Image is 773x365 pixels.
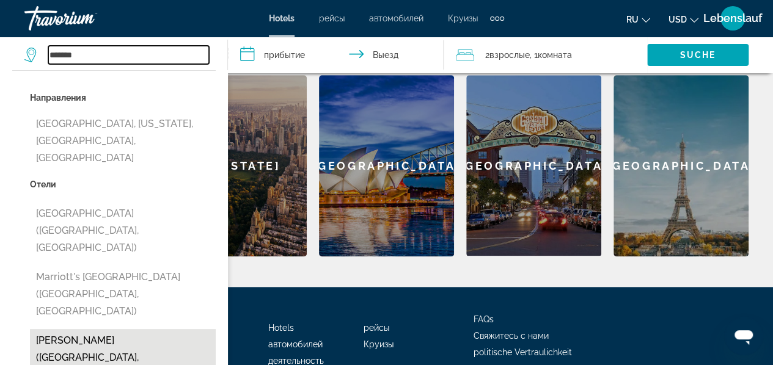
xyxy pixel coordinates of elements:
[717,5,749,31] button: Benutzermenü
[485,50,489,60] font: 2
[466,75,601,256] div: [GEOGRAPHIC_DATA]
[268,339,323,349] a: автомобилей
[30,89,216,106] p: Направления
[669,15,687,24] font: USD
[489,50,530,60] font: Взрослые
[530,50,538,60] font: , 1
[319,13,345,23] a: рейсы
[703,12,762,24] font: Lebenslauf
[30,266,216,323] button: Marriott's [GEOGRAPHIC_DATA] ([GEOGRAPHIC_DATA], [GEOGRAPHIC_DATA])
[444,37,647,73] button: Reisende: 2 Erwachsene, 0 Kinder
[680,50,716,60] font: Suche
[30,176,216,193] p: Отели
[474,314,494,324] a: FAQs
[319,75,454,256] a: [GEOGRAPHIC_DATA]
[228,37,444,73] button: Check-in- und Check-out-Daten
[614,75,749,256] a: [GEOGRAPHIC_DATA]
[647,44,749,66] button: Suche
[669,10,698,28] button: Währung ändern
[30,112,216,170] button: [GEOGRAPHIC_DATA], [US_STATE], [GEOGRAPHIC_DATA], [GEOGRAPHIC_DATA]
[364,323,389,333] a: рейсы
[448,13,478,23] a: Круизы
[474,347,572,357] a: politische Vertraulichkeit
[538,50,572,60] font: Комната
[474,331,549,341] a: Свяжитесь с нами
[269,13,295,23] a: Hotels
[490,9,504,28] button: Zusätzliche Navigationselemente
[30,202,216,259] button: [GEOGRAPHIC_DATA] ([GEOGRAPHIC_DATA], [GEOGRAPHIC_DATA])
[369,13,423,23] a: автомобилей
[24,2,147,34] a: Travorium
[268,323,294,333] a: Hotels
[724,316,763,355] iframe: Schaltfläche zum Öffnen des Messaging-Fensters
[364,339,394,349] a: Круизы
[626,15,639,24] font: ru
[172,75,307,256] a: [US_STATE]
[466,75,601,256] a: [GEOGRAPHIC_DATA]
[626,10,650,28] button: Sprache ändern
